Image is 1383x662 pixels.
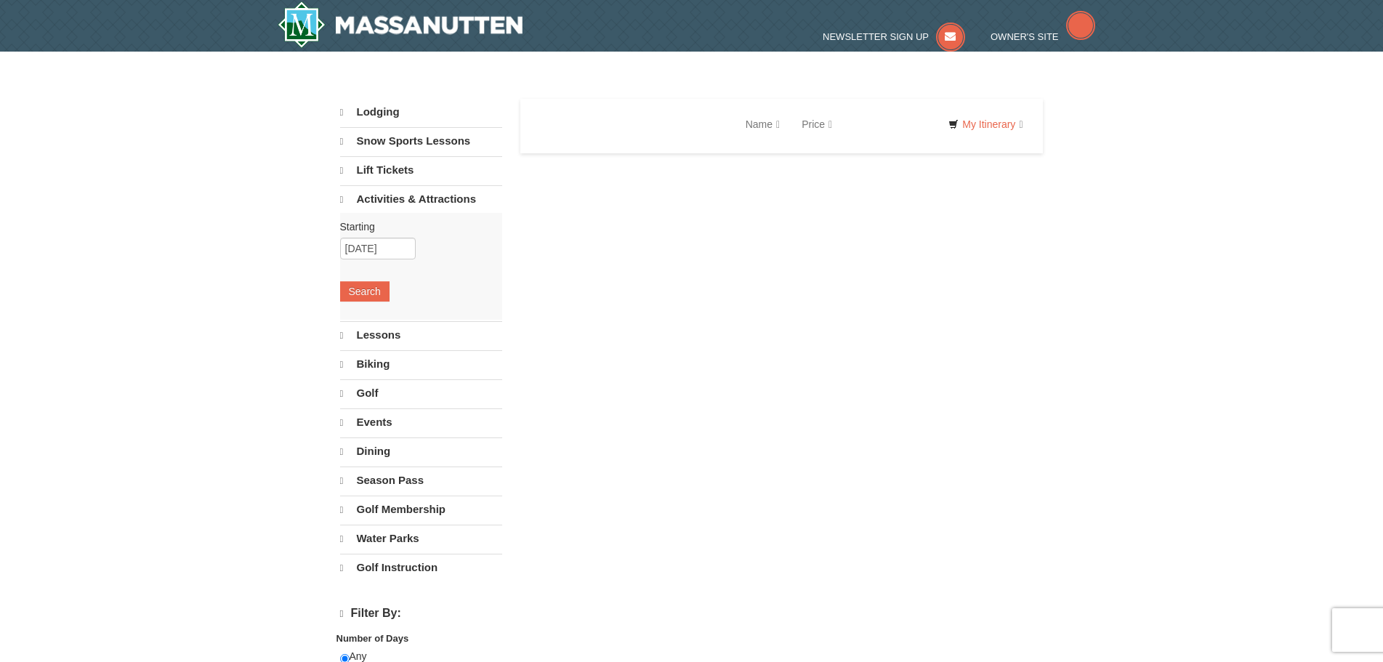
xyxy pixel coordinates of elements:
[340,99,502,126] a: Lodging
[278,1,523,48] a: Massanutten Resort
[340,496,502,523] a: Golf Membership
[823,31,965,42] a: Newsletter Sign Up
[735,110,791,139] a: Name
[340,379,502,407] a: Golf
[939,113,1032,135] a: My Itinerary
[336,633,409,644] strong: Number of Days
[991,31,1059,42] span: Owner's Site
[791,110,843,139] a: Price
[340,321,502,349] a: Lessons
[340,467,502,494] a: Season Pass
[340,408,502,436] a: Events
[340,127,502,155] a: Snow Sports Lessons
[278,1,523,48] img: Massanutten Resort Logo
[340,185,502,213] a: Activities & Attractions
[340,607,502,621] h4: Filter By:
[340,437,502,465] a: Dining
[340,554,502,581] a: Golf Instruction
[340,350,502,378] a: Biking
[340,156,502,184] a: Lift Tickets
[340,281,390,302] button: Search
[823,31,929,42] span: Newsletter Sign Up
[340,525,502,552] a: Water Parks
[991,31,1095,42] a: Owner's Site
[340,219,491,234] label: Starting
